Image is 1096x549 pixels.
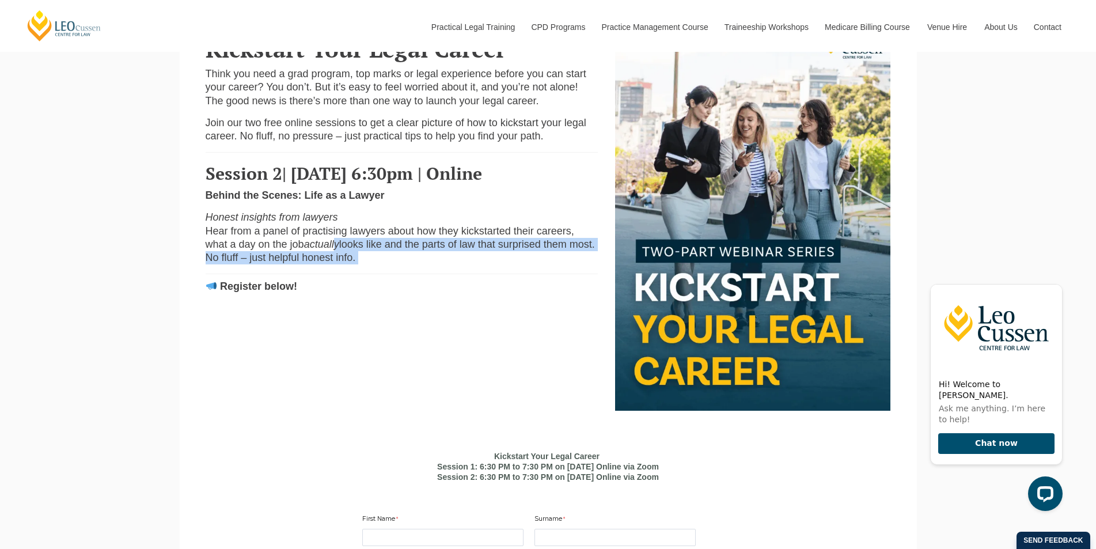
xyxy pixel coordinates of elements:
[282,162,482,185] span: | [DATE] 6:30pm | Online
[437,462,659,471] b: Session 1: 6:30 PM to 7:30 PM on [DATE] Online via Zoom
[522,2,593,52] a: CPD Programs
[593,2,716,52] a: Practice Management Course
[206,68,586,107] span: Think you need a grad program, top marks or legal experience before you can start your career? Yo...
[304,238,339,250] span: actually
[206,225,574,250] span: Hear from a panel of practising lawyers about how they kickstarted their careers, what a day on t...
[220,281,297,292] strong: Register below!
[206,190,385,201] span: Behind the Scenes: Life as a Lawyer
[206,36,598,62] h2: Kickstart Your Legal Career
[716,2,816,52] a: Traineeship Workshops
[234,130,544,142] span: . No fluff, no pressure – just practical tips to help you find your path.
[206,211,338,223] i: Honest insights from lawyers
[206,281,217,291] img: 📣
[816,2,919,52] a: Medicare Billing Course
[437,472,659,482] b: Session 2: 6:30 PM to 7:30 PM on [DATE] Online via Zoom
[921,274,1067,520] iframe: LiveChat chat widget
[206,238,595,263] span: looks like and the parts of law that surprised them most. No fluff – just helpful honest info.
[615,25,890,411] img: banner with image of three women in business wear walking, text reads 'kickstart your legal career'
[362,514,401,526] label: First Name
[976,2,1025,52] a: About Us
[206,162,282,185] span: Session 2
[1025,2,1070,52] a: Contact
[919,2,976,52] a: Venue Hire
[534,529,696,546] input: Surname
[362,529,524,546] input: First Name
[423,2,523,52] a: Practical Legal Training
[494,452,600,461] b: Kickstart Your Legal Career
[206,117,586,142] span: Join our two free online sessions to get a clear picture of how to kickstart your legal career
[26,9,103,42] a: [PERSON_NAME] Centre for Law
[534,514,568,526] label: Surname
